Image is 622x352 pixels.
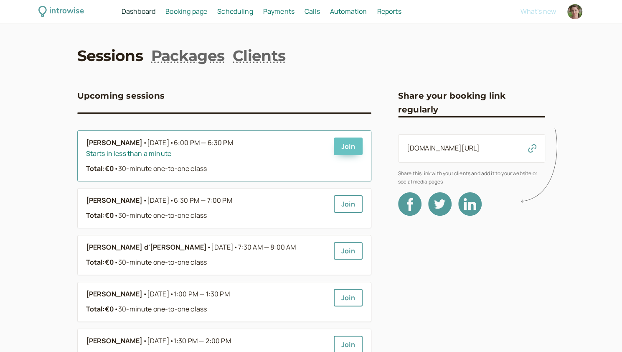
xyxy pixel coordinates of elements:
span: 1:30 PM — 2:00 PM [174,336,231,345]
div: introwise [49,5,84,18]
span: Calls [305,7,320,16]
strong: Total: €0 [86,304,114,314]
iframe: Chat Widget [580,312,622,352]
a: Join [334,242,363,260]
span: Share this link with your clients and add it to your website or social media pages [398,169,545,186]
b: [PERSON_NAME] [86,138,143,148]
span: • [170,196,174,205]
span: 30-minute one-to-one class [114,211,207,220]
span: • [170,138,174,147]
span: • [170,336,174,345]
a: [PERSON_NAME]•[DATE]•6:30 PM — 7:00 PMTotal:€0•30-minute one-to-one class [86,195,327,221]
span: • [170,289,174,298]
a: [DOMAIN_NAME][URL] [407,143,480,153]
span: • [207,242,211,253]
strong: Total: €0 [86,258,114,267]
a: Dashboard [122,6,155,17]
a: Packages [151,45,224,66]
a: Account [566,3,584,20]
span: • [143,289,147,300]
h3: Upcoming sessions [77,89,165,102]
a: Join [334,289,363,306]
span: 30-minute one-to-one class [114,304,207,314]
span: [DATE] [147,195,232,206]
button: What's new [520,8,556,15]
a: Calls [305,6,320,17]
span: 6:00 PM — 6:30 PM [174,138,233,147]
span: [DATE] [211,242,296,253]
span: • [143,195,147,206]
span: Automation [330,7,367,16]
span: • [143,336,147,347]
span: Reports [377,7,401,16]
span: • [114,304,118,314]
span: Payments [263,7,294,16]
a: Reports [377,6,401,17]
span: 1:00 PM — 1:30 PM [174,289,230,298]
a: [PERSON_NAME]•[DATE]•6:00 PM — 6:30 PMStarts in less than a minuteTotal:€0•30-minute one-to-one c... [86,138,327,174]
span: 6:30 PM — 7:00 PM [174,196,232,205]
span: [DATE] [147,336,231,347]
span: What's new [520,7,556,16]
a: Join [334,138,363,155]
span: Booking page [165,7,207,16]
a: Sessions [77,45,143,66]
span: 30-minute one-to-one class [114,258,207,267]
strong: Total: €0 [86,211,114,220]
a: Clients [233,45,285,66]
span: 30-minute one-to-one class [114,164,207,173]
span: Dashboard [122,7,155,16]
a: introwise [38,5,84,18]
strong: Total: €0 [86,164,114,173]
a: Join [334,195,363,213]
a: [PERSON_NAME] d'[PERSON_NAME]•[DATE]•7:30 AM — 8:00 AMTotal:€0•30-minute one-to-one class [86,242,327,268]
span: Scheduling [217,7,253,16]
span: • [114,164,118,173]
a: Scheduling [217,6,253,17]
b: [PERSON_NAME] [86,195,143,206]
span: • [234,242,238,252]
b: [PERSON_NAME] [86,336,143,347]
b: [PERSON_NAME] d'[PERSON_NAME] [86,242,207,253]
h3: Share your booking link regularly [398,89,545,116]
a: Booking page [165,6,207,17]
span: 7:30 AM — 8:00 AM [238,242,296,252]
span: • [143,138,147,148]
span: [DATE] [147,289,230,300]
span: [DATE] [147,138,233,148]
span: • [114,211,118,220]
span: • [114,258,118,267]
a: Automation [330,6,367,17]
b: [PERSON_NAME] [86,289,143,300]
a: Payments [263,6,294,17]
a: [PERSON_NAME]•[DATE]•1:00 PM — 1:30 PMTotal:€0•30-minute one-to-one class [86,289,327,315]
div: Starts in less than a minute [86,148,327,159]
